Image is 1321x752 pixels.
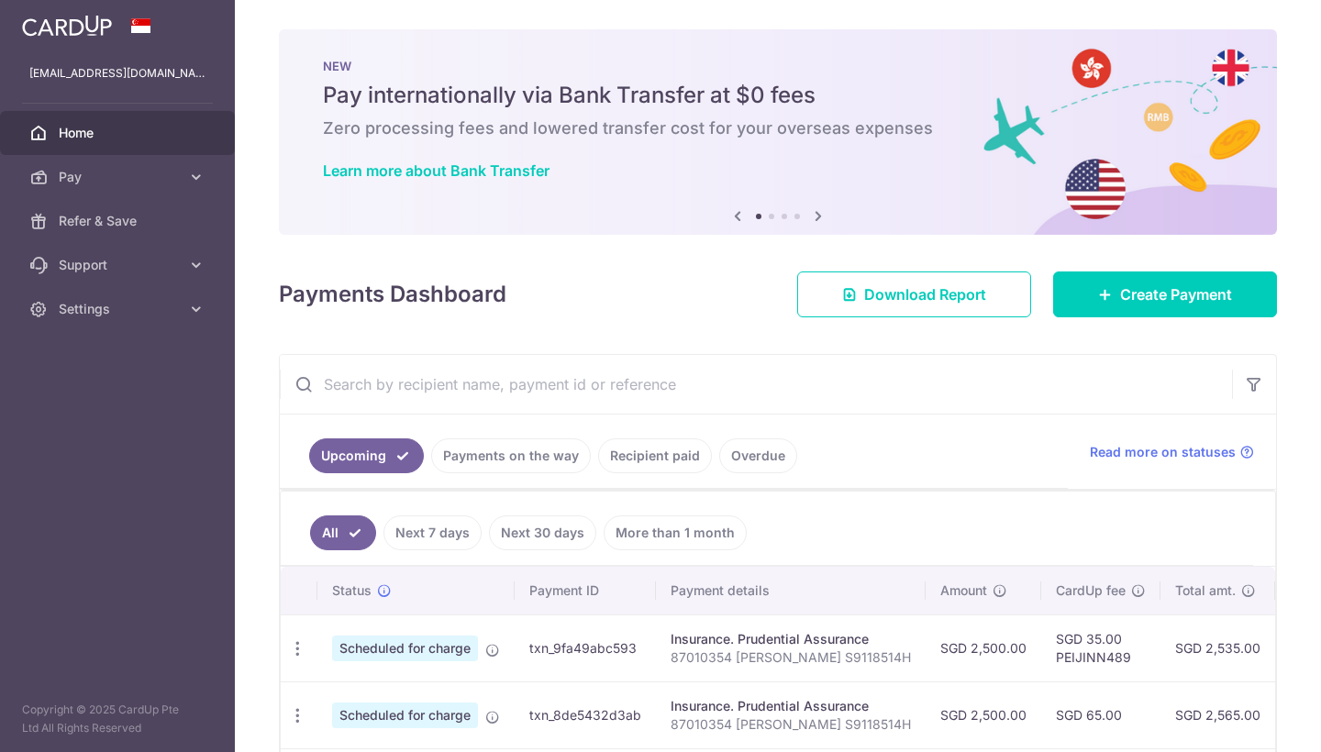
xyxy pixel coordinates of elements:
[719,438,797,473] a: Overdue
[926,681,1041,748] td: SGD 2,500.00
[1160,614,1275,681] td: SGD 2,535.00
[598,438,712,473] a: Recipient paid
[656,567,926,614] th: Payment details
[22,15,112,37] img: CardUp
[489,515,596,550] a: Next 30 days
[323,117,1233,139] h6: Zero processing fees and lowered transfer cost for your overseas expenses
[431,438,591,473] a: Payments on the way
[604,515,747,550] a: More than 1 month
[323,81,1233,110] h5: Pay internationally via Bank Transfer at $0 fees
[332,702,478,728] span: Scheduled for charge
[671,630,911,648] div: Insurance. Prudential Assurance
[59,256,180,274] span: Support
[323,161,549,180] a: Learn more about Bank Transfer
[59,300,180,318] span: Settings
[1090,443,1254,461] a: Read more on statuses
[383,515,482,550] a: Next 7 days
[323,59,1233,73] p: NEW
[332,581,372,600] span: Status
[1175,581,1236,600] span: Total amt.
[864,283,986,305] span: Download Report
[515,567,656,614] th: Payment ID
[59,168,180,186] span: Pay
[1120,283,1232,305] span: Create Payment
[1056,581,1126,600] span: CardUp fee
[1041,681,1160,748] td: SGD 65.00
[797,271,1031,317] a: Download Report
[671,697,911,715] div: Insurance. Prudential Assurance
[59,124,180,142] span: Home
[671,715,911,734] p: 87010354 [PERSON_NAME] S9118514H
[59,212,180,230] span: Refer & Save
[332,636,478,661] span: Scheduled for charge
[515,681,656,748] td: txn_8de5432d3ab
[280,355,1232,414] input: Search by recipient name, payment id or reference
[29,64,205,83] p: [EMAIL_ADDRESS][DOMAIN_NAME]
[279,29,1277,235] img: Bank transfer banner
[1041,614,1160,681] td: SGD 35.00 PEIJINN489
[1160,681,1275,748] td: SGD 2,565.00
[940,581,987,600] span: Amount
[671,648,911,667] p: 87010354 [PERSON_NAME] S9118514H
[309,438,424,473] a: Upcoming
[515,614,656,681] td: txn_9fa49abc593
[926,614,1041,681] td: SGD 2,500.00
[1053,271,1277,317] a: Create Payment
[1090,443,1236,461] span: Read more on statuses
[279,278,506,311] h4: Payments Dashboard
[310,515,376,550] a: All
